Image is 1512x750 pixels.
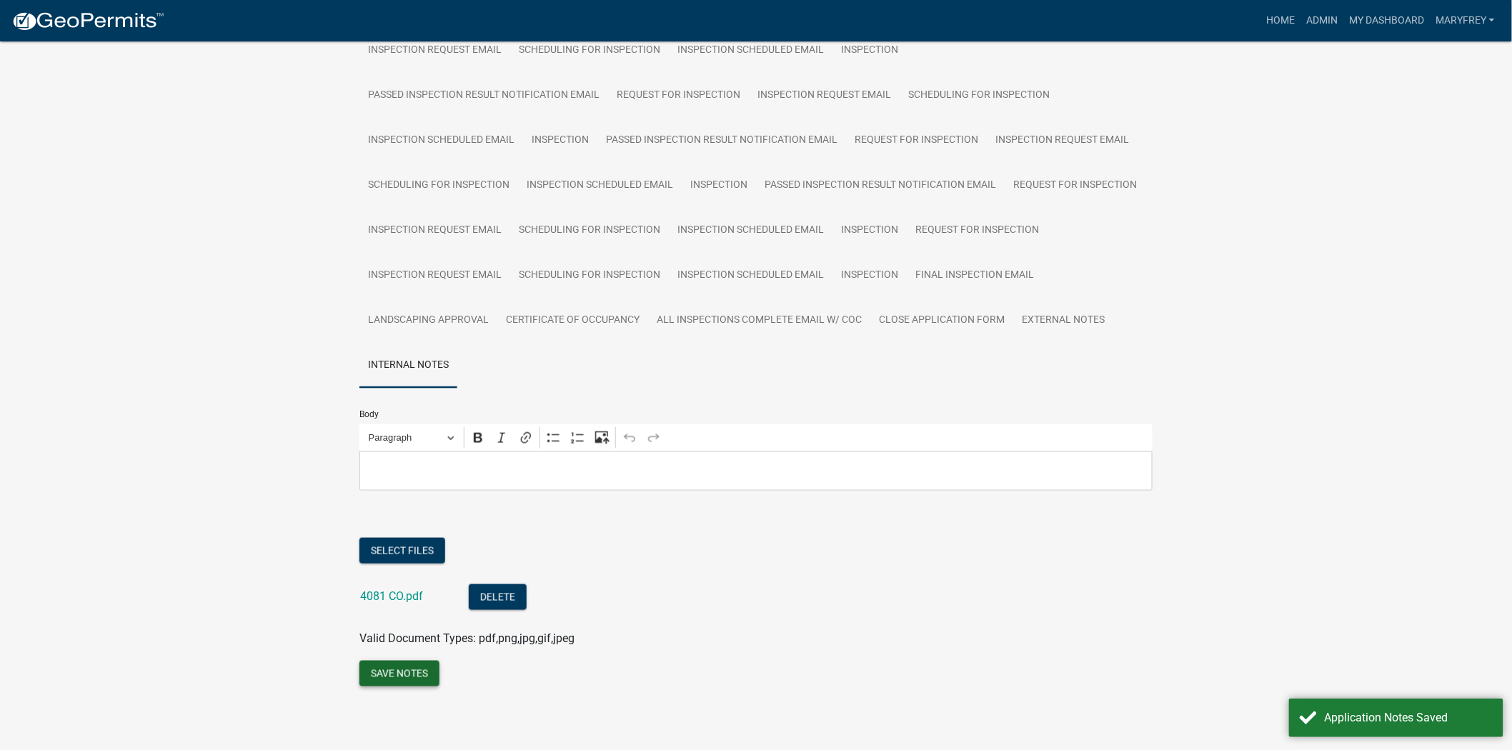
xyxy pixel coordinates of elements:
a: Request for Inspection [846,118,987,164]
a: Inspection Request Email [359,208,510,254]
a: Scheduling for Inspection [510,208,669,254]
a: Passed Inspection Result Notification Email [756,163,1005,209]
a: Inspection [682,163,756,209]
div: Editor editing area: main. Press Alt+0 for help. [359,451,1153,491]
a: Inspection Request Email [749,73,900,119]
button: Save Notes [359,661,439,686]
a: Certificate of Occupancy [497,298,648,344]
a: All Inspections Complete Email W/ COC [648,298,870,344]
div: Editor toolbar [359,424,1153,451]
wm-modal-confirm: Delete Document [469,591,527,605]
a: Inspection Scheduled Email [669,28,832,74]
a: Scheduling for Inspection [510,28,669,74]
a: MaryFrey [1430,7,1501,34]
a: Landscaping Approval [359,298,497,344]
a: Inspection [832,253,907,299]
a: Close Application Form [870,298,1013,344]
a: Scheduling for Inspection [510,253,669,299]
a: Final Inspection Email [907,253,1043,299]
label: Body [359,410,379,419]
a: Inspection Scheduled Email [669,208,832,254]
a: Inspection Request Email [359,253,510,299]
a: My Dashboard [1343,7,1430,34]
a: Scheduling for Inspection [359,163,518,209]
span: Valid Document Types: pdf,png,jpg,gif,jpeg [359,632,575,646]
a: Passed Inspection Result Notification Email [359,73,608,119]
a: Inspection Request Email [359,28,510,74]
a: Inspection Request Email [987,118,1138,164]
a: Home [1260,7,1300,34]
a: External Notes [1013,298,1113,344]
a: Admin [1300,7,1343,34]
a: Scheduling for Inspection [900,73,1058,119]
a: Request for Inspection [1005,163,1145,209]
button: Delete [469,584,527,610]
a: Passed Inspection Result Notification Email [597,118,846,164]
button: Paragraph, Heading [362,427,461,449]
a: Inspection Scheduled Email [359,118,523,164]
a: Inspection Scheduled Email [669,253,832,299]
a: Inspection Scheduled Email [518,163,682,209]
button: Select files [359,538,445,564]
a: Request for Inspection [608,73,749,119]
a: Inspection [832,28,907,74]
span: Paragraph [369,429,443,446]
a: Inspection [832,208,907,254]
a: Request for Inspection [907,208,1048,254]
div: Application Notes Saved [1325,709,1493,726]
a: Internal Notes [359,343,457,389]
a: Inspection [523,118,597,164]
a: 4081 CO.pdf [360,590,423,604]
